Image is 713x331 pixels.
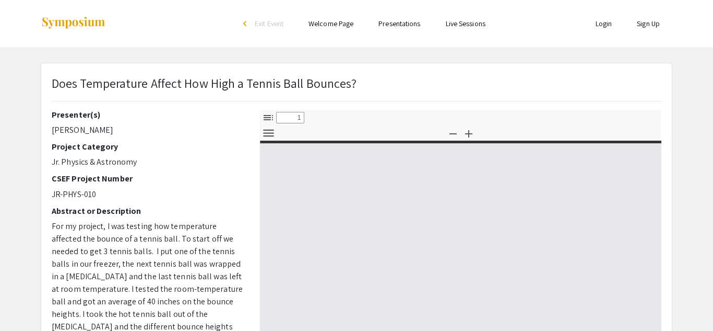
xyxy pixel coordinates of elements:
[378,19,420,28] a: Presentations
[308,19,353,28] a: Welcome Page
[596,19,612,28] a: Login
[41,16,106,30] img: Symposium by ForagerOne
[52,124,244,136] p: [PERSON_NAME]
[52,74,357,93] p: Does Temperature Affect How High a Tennis Ball Bounces?
[52,206,244,216] h2: Abstract or Description
[259,125,277,141] button: Tools
[444,125,462,141] button: Zoom Out
[446,19,485,28] a: Live Sessions
[243,20,249,27] div: arrow_back_ios
[52,142,244,152] h2: Project Category
[52,188,244,201] p: JR-PHYS-010
[637,19,660,28] a: Sign Up
[460,125,478,141] button: Zoom In
[255,19,283,28] span: Exit Event
[52,110,244,120] h2: Presenter(s)
[259,110,277,125] button: Toggle Sidebar
[52,174,244,184] h2: CSEF Project Number
[52,156,244,168] p: Jr. Physics & Astronomy
[276,112,304,123] input: Page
